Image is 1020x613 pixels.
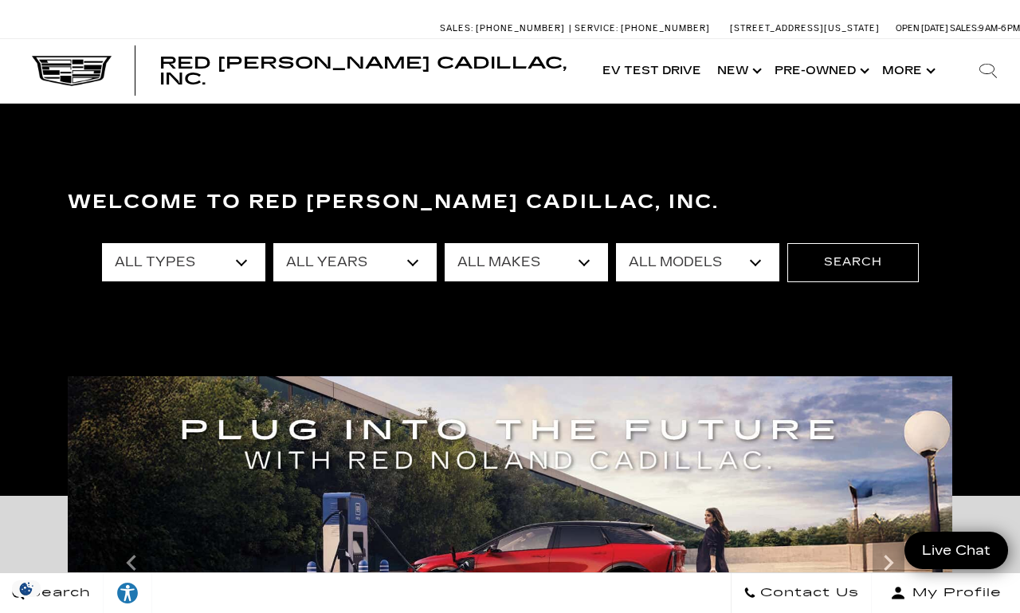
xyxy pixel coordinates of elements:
[621,23,710,33] span: [PHONE_NUMBER]
[104,581,151,605] div: Explore your accessibility options
[904,532,1008,569] a: Live Chat
[569,24,714,33] a: Service: [PHONE_NUMBER]
[440,24,569,33] a: Sales: [PHONE_NUMBER]
[445,243,608,281] select: Filter by make
[8,580,45,597] img: Opt-Out Icon
[8,580,45,597] section: Click to Open Cookie Consent Modal
[68,187,952,218] h3: Welcome to Red [PERSON_NAME] Cadillac, Inc.
[25,582,91,604] span: Search
[594,39,709,103] a: EV Test Drive
[440,23,473,33] span: Sales:
[476,23,565,33] span: [PHONE_NUMBER]
[709,39,767,103] a: New
[159,55,579,87] a: Red [PERSON_NAME] Cadillac, Inc.
[159,53,567,88] span: Red [PERSON_NAME] Cadillac, Inc.
[896,23,948,33] span: Open [DATE]
[273,243,437,281] select: Filter by year
[979,23,1020,33] span: 9 AM-6 PM
[874,39,940,103] button: More
[32,56,112,86] img: Cadillac Dark Logo with Cadillac White Text
[906,582,1002,604] span: My Profile
[767,39,874,103] a: Pre-Owned
[616,243,779,281] select: Filter by model
[872,573,1020,613] button: Open user profile menu
[102,243,265,281] select: Filter by type
[730,23,880,33] a: [STREET_ADDRESS][US_STATE]
[575,23,618,33] span: Service:
[873,539,904,587] div: Next
[787,243,919,281] button: Search
[914,541,998,560] span: Live Chat
[104,573,152,613] a: Explore your accessibility options
[731,573,872,613] a: Contact Us
[756,582,859,604] span: Contact Us
[116,539,147,587] div: Previous
[950,23,979,33] span: Sales:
